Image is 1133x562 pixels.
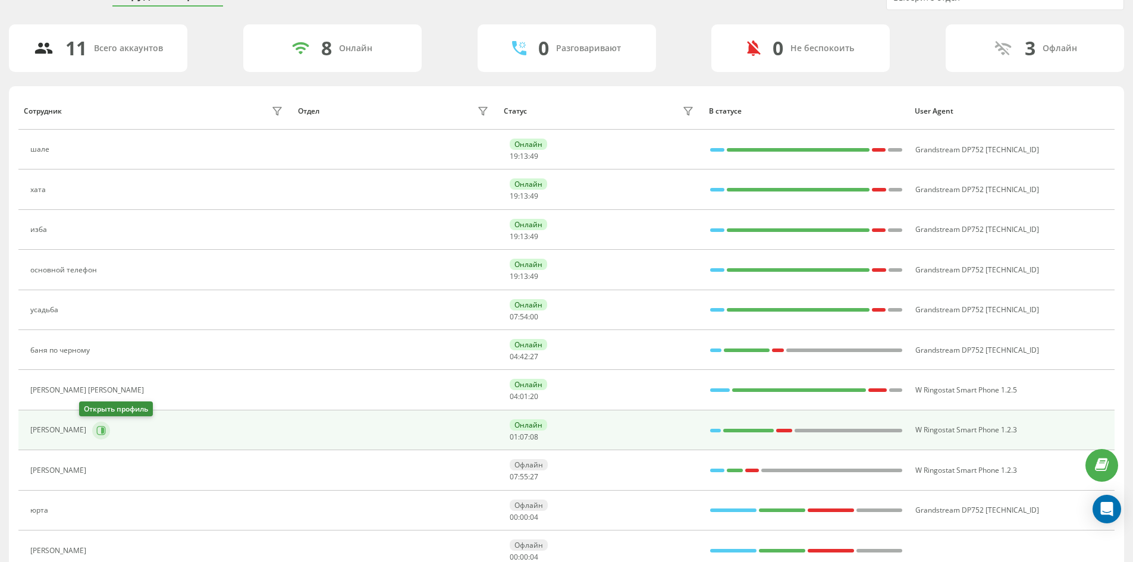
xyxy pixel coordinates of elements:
[520,391,528,401] span: 01
[520,432,528,442] span: 07
[510,219,547,230] div: Онлайн
[30,466,89,475] div: [PERSON_NAME]
[510,513,538,522] div: : :
[30,266,100,274] div: основной телефон
[510,191,518,201] span: 19
[530,151,538,161] span: 49
[915,184,1039,194] span: Grandstream DP752 [TECHNICAL_ID]
[520,191,528,201] span: 13
[915,425,1017,435] span: W Ringostat Smart Phone 1.2.3
[510,151,518,161] span: 19
[915,224,1039,234] span: Grandstream DP752 [TECHNICAL_ID]
[510,233,538,241] div: : :
[65,37,87,59] div: 11
[30,547,89,555] div: [PERSON_NAME]
[510,339,547,350] div: Онлайн
[520,512,528,522] span: 00
[520,552,528,562] span: 00
[30,186,49,194] div: хата
[1093,495,1121,523] div: Open Intercom Messenger
[510,313,538,321] div: : :
[520,472,528,482] span: 55
[510,391,518,401] span: 04
[510,312,518,322] span: 07
[538,37,549,59] div: 0
[504,107,527,115] div: Статус
[510,500,548,511] div: Офлайн
[530,351,538,362] span: 27
[530,191,538,201] span: 49
[530,472,538,482] span: 27
[510,271,518,281] span: 19
[915,465,1017,475] span: W Ringostat Smart Phone 1.2.3
[510,433,538,441] div: : :
[510,539,548,551] div: Офлайн
[30,306,61,314] div: усадьба
[321,37,332,59] div: 8
[510,139,547,150] div: Онлайн
[30,346,93,354] div: баня по черному
[79,401,153,416] div: Открыть профиль
[510,512,518,522] span: 00
[530,552,538,562] span: 04
[1043,43,1077,54] div: Офлайн
[510,231,518,241] span: 19
[530,512,538,522] span: 04
[915,385,1017,395] span: W Ringostat Smart Phone 1.2.5
[510,272,538,281] div: : :
[520,151,528,161] span: 13
[915,265,1039,275] span: Grandstream DP752 [TECHNICAL_ID]
[339,43,372,54] div: Онлайн
[556,43,621,54] div: Разговаривают
[709,107,903,115] div: В статусе
[94,43,163,54] div: Всего аккаунтов
[510,351,518,362] span: 04
[510,178,547,190] div: Онлайн
[510,473,538,481] div: : :
[298,107,319,115] div: Отдел
[24,107,62,115] div: Сотрудник
[510,459,548,470] div: Офлайн
[530,231,538,241] span: 49
[510,419,547,431] div: Онлайн
[510,553,538,561] div: : :
[30,506,51,514] div: юрта
[530,391,538,401] span: 20
[510,299,547,310] div: Онлайн
[510,393,538,401] div: : :
[520,231,528,241] span: 13
[520,351,528,362] span: 42
[510,432,518,442] span: 01
[520,312,528,322] span: 54
[915,304,1039,315] span: Grandstream DP752 [TECHNICAL_ID]
[30,426,89,434] div: [PERSON_NAME]
[915,345,1039,355] span: Grandstream DP752 [TECHNICAL_ID]
[30,145,52,153] div: шале
[510,552,518,562] span: 00
[773,37,783,59] div: 0
[915,505,1039,515] span: Grandstream DP752 [TECHNICAL_ID]
[510,472,518,482] span: 07
[510,259,547,270] div: Онлайн
[530,312,538,322] span: 00
[30,386,147,394] div: [PERSON_NAME] [PERSON_NAME]
[915,107,1109,115] div: User Agent
[790,43,854,54] div: Не беспокоить
[520,271,528,281] span: 13
[1025,37,1035,59] div: 3
[510,152,538,161] div: : :
[30,225,50,234] div: изба
[510,353,538,361] div: : :
[510,192,538,200] div: : :
[510,379,547,390] div: Онлайн
[530,271,538,281] span: 49
[915,145,1039,155] span: Grandstream DP752 [TECHNICAL_ID]
[530,432,538,442] span: 08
